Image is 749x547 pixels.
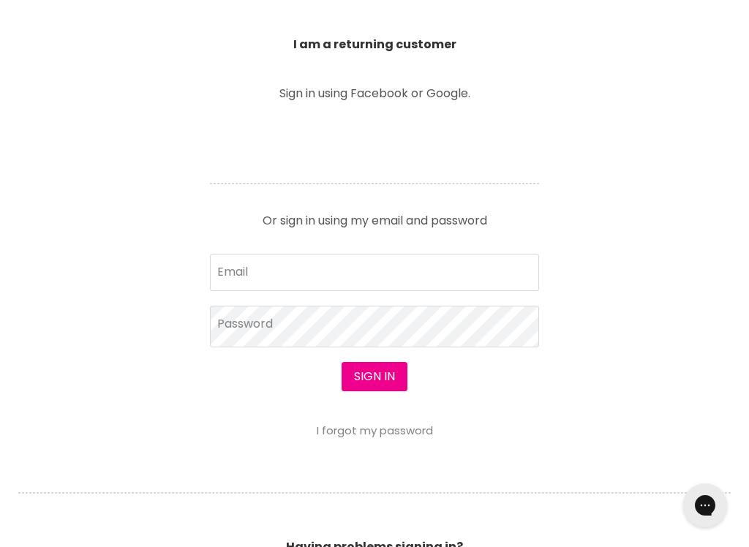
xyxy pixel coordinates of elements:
[342,362,407,391] button: Sign in
[210,88,539,99] p: Sign in using Facebook or Google.
[317,423,433,438] a: I forgot my password
[210,203,539,227] p: Or sign in using my email and password
[293,36,456,53] b: I am a returning customer
[676,478,734,532] iframe: Gorgias live chat messenger
[210,120,539,160] iframe: Social Login Buttons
